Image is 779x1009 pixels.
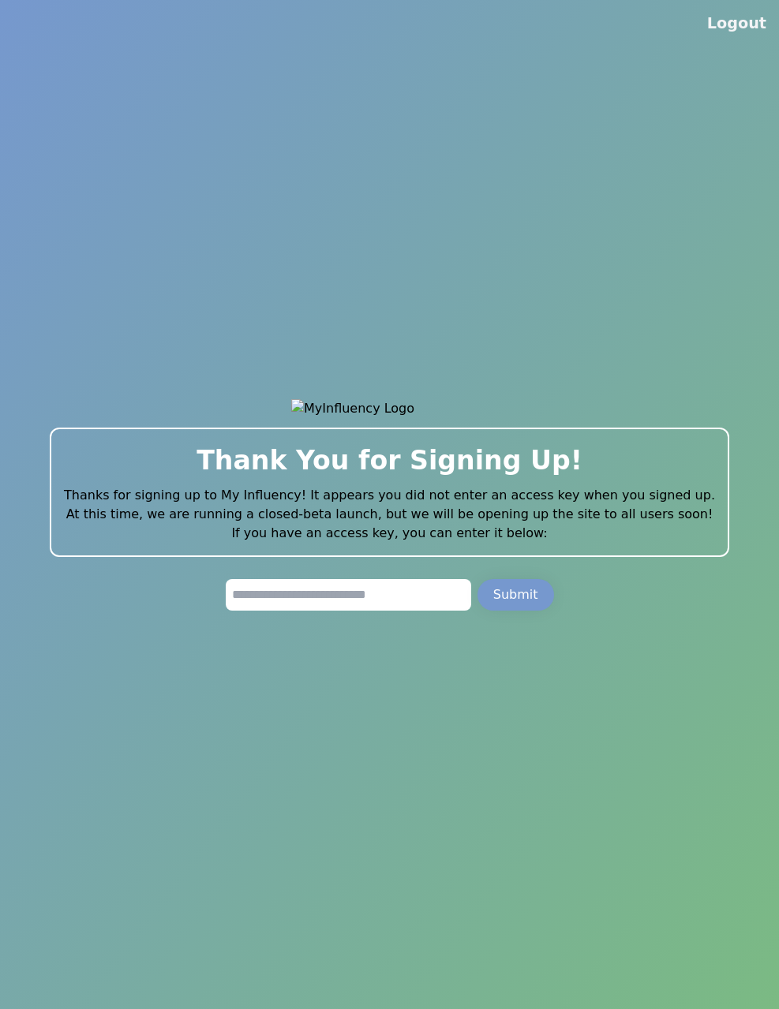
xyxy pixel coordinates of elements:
[64,442,715,480] h2: Thank You for Signing Up!
[707,13,766,35] button: Logout
[64,524,715,543] p: If you have an access key, you can enter it below:
[291,399,488,418] img: MyInfluency Logo
[493,585,538,604] div: Submit
[64,486,715,505] p: Thanks for signing up to My Influency! It appears you did not enter an access key when you signed...
[478,579,554,611] button: Submit
[64,505,715,524] p: At this time, we are running a closed-beta launch, but we will be opening up the site to all user...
